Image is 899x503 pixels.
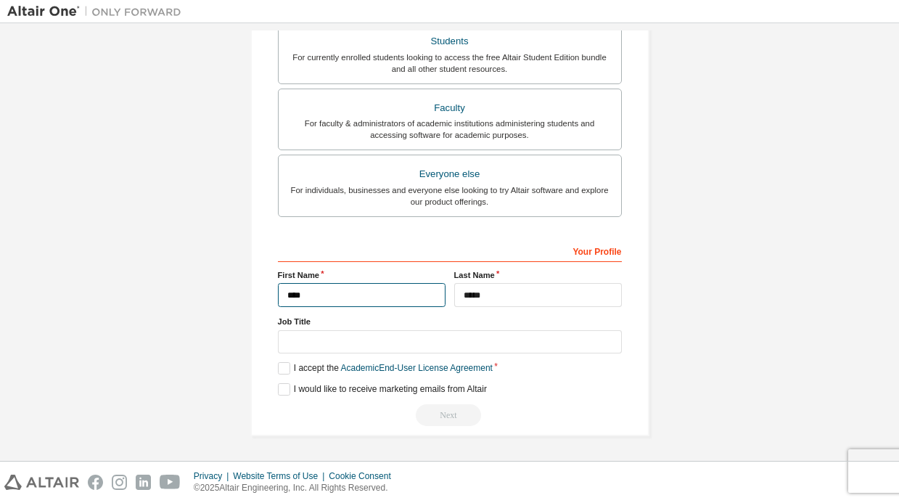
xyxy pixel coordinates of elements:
[233,470,329,482] div: Website Terms of Use
[88,475,103,490] img: facebook.svg
[278,362,493,375] label: I accept the
[329,470,399,482] div: Cookie Consent
[287,164,612,184] div: Everyone else
[4,475,79,490] img: altair_logo.svg
[454,269,622,281] label: Last Name
[194,470,233,482] div: Privacy
[341,363,493,373] a: Academic End-User License Agreement
[278,383,487,396] label: I would like to receive marketing emails from Altair
[136,475,151,490] img: linkedin.svg
[287,52,612,75] div: For currently enrolled students looking to access the free Altair Student Edition bundle and all ...
[287,184,612,208] div: For individuals, businesses and everyone else looking to try Altair software and explore our prod...
[7,4,189,19] img: Altair One
[278,316,622,327] label: Job Title
[287,118,612,141] div: For faculty & administrators of academic institutions administering students and accessing softwa...
[278,404,622,426] div: Read and acccept EULA to continue
[287,98,612,118] div: Faculty
[287,31,612,52] div: Students
[278,239,622,262] div: Your Profile
[278,269,446,281] label: First Name
[194,482,400,494] p: © 2025 Altair Engineering, Inc. All Rights Reserved.
[112,475,127,490] img: instagram.svg
[160,475,181,490] img: youtube.svg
